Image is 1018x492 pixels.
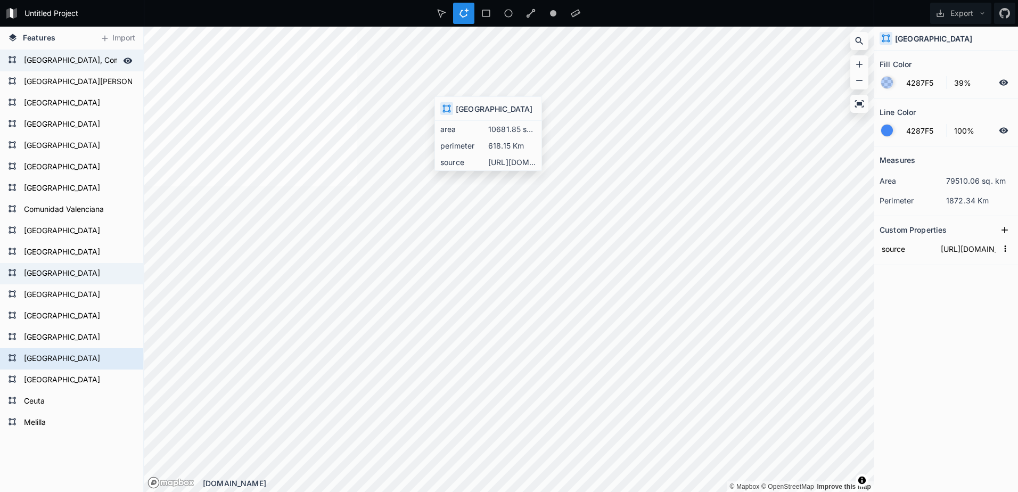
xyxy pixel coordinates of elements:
[930,3,991,24] button: Export
[939,241,998,257] input: Empty
[203,478,874,489] div: [DOMAIN_NAME]
[880,56,912,72] h2: Fill Color
[729,483,759,490] a: Mapbox
[859,474,865,486] span: Toggle attribution
[880,241,933,257] input: Name
[817,483,871,490] a: Map feedback
[880,222,947,238] h2: Custom Properties
[880,175,946,186] dt: area
[856,474,868,487] button: Toggle attribution
[895,33,972,44] h4: [GEOGRAPHIC_DATA]
[147,477,160,489] a: Mapbox logo
[946,175,1013,186] dd: 79510.06 sq. km
[946,195,1013,206] dd: 1872.34 Km
[23,32,55,43] span: Features
[880,195,946,206] dt: perimeter
[147,477,194,489] a: Mapbox logo
[761,483,814,490] a: OpenStreetMap
[95,30,141,47] button: Import
[880,104,916,120] h2: Line Color
[880,152,915,168] h2: Measures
